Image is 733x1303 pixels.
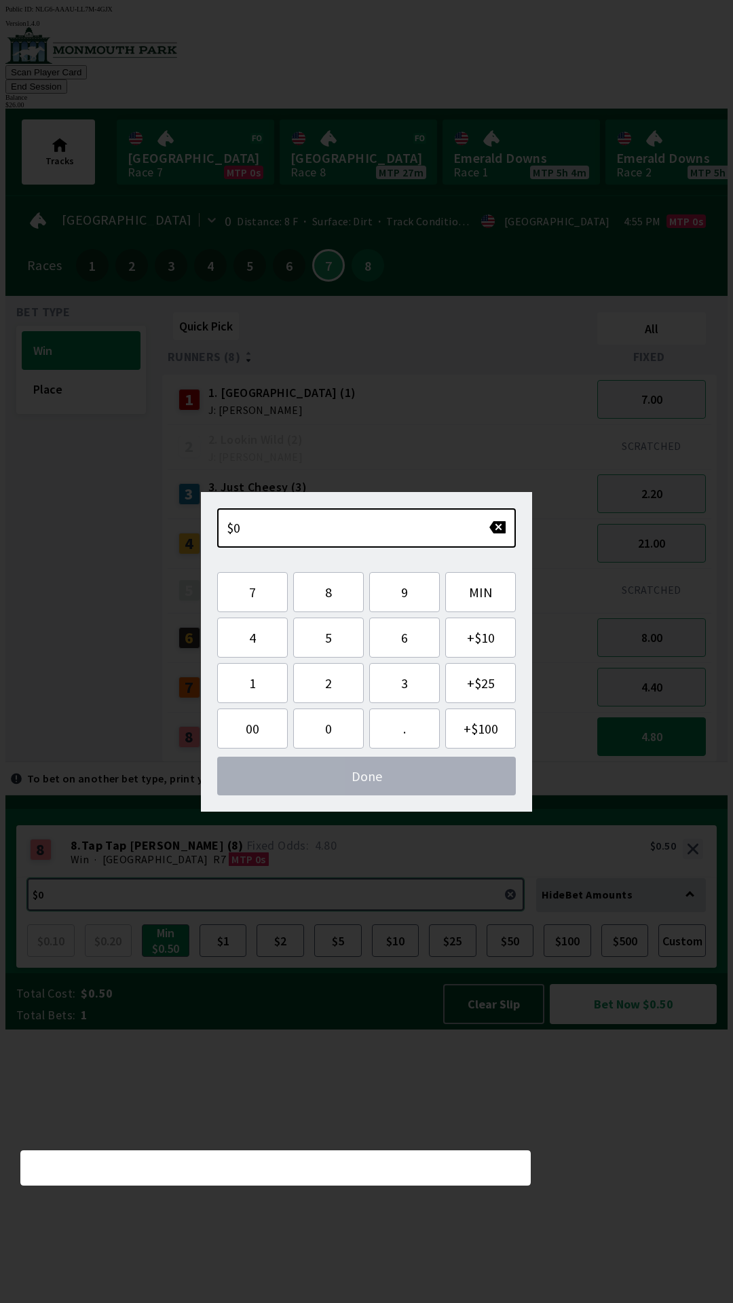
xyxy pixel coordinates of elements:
button: 3 [369,663,440,703]
span: 1 [229,675,276,692]
button: 4 [217,618,288,658]
span: + $100 [457,720,504,737]
span: 9 [381,584,428,601]
span: 5 [305,629,352,646]
span: 2 [305,675,352,692]
span: 3 [381,675,428,692]
span: 0 [305,720,352,737]
span: 8 [305,584,352,601]
span: 00 [229,720,276,737]
span: + $10 [457,629,504,646]
button: 2 [293,663,364,703]
button: 6 [369,618,440,658]
button: 9 [369,572,440,612]
span: 7 [229,584,276,601]
button: +$10 [445,618,516,658]
button: 7 [217,572,288,612]
button: . [369,709,440,749]
span: 4 [229,629,276,646]
button: 5 [293,618,364,658]
span: Done [228,768,505,785]
button: 00 [217,709,288,749]
button: +$25 [445,663,516,703]
button: 1 [217,663,288,703]
button: +$100 [445,709,516,749]
span: . [381,720,428,737]
button: 8 [293,572,364,612]
button: Done [217,757,516,795]
span: 6 [381,629,428,646]
span: $0 [227,519,241,536]
span: + $25 [457,675,504,692]
button: 0 [293,709,364,749]
span: MIN [457,584,504,601]
button: MIN [445,572,516,612]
